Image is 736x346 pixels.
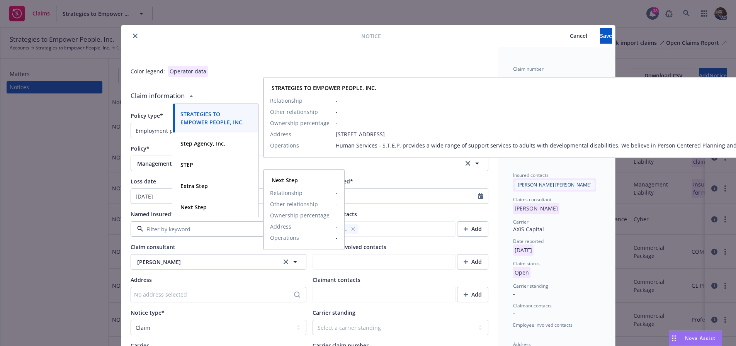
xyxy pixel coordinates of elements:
[180,110,244,126] strong: STRATEGIES TO EMPOWER PEOPLE, INC.
[131,85,488,107] div: Claim information
[513,246,534,254] span: [DATE]
[137,159,439,168] span: Management Liability
[270,200,318,208] span: Other relationship
[513,196,551,203] span: Claims consultant
[570,32,587,39] span: Cancel
[513,329,515,336] span: -
[478,193,483,199] svg: Calendar
[513,219,529,225] span: Carrier
[361,32,381,40] span: Notice
[270,119,330,127] span: Ownership percentage
[313,276,360,283] span: Claimant contacts
[131,178,156,185] span: Loss date
[513,267,530,278] p: Open
[513,283,548,289] span: Carrier standing
[143,225,291,233] input: Filter by keyword
[336,234,338,242] span: -
[131,254,306,270] button: [PERSON_NAME]clear selection
[513,269,530,276] span: Open
[313,243,386,251] span: Employee involved contacts
[313,189,478,204] input: MM/DD/YYYY
[518,181,592,188] span: [PERSON_NAME] [PERSON_NAME]
[464,287,482,302] div: Add
[131,145,150,152] span: Policy*
[513,290,515,297] span: -
[513,309,515,317] span: -
[270,222,291,231] span: Address
[131,85,185,107] div: Claim information
[270,234,299,242] span: Operations
[457,287,488,302] button: Add
[513,205,559,212] span: [PERSON_NAME]
[513,302,552,309] span: Claimant contacts
[336,189,338,197] span: -
[513,66,544,72] span: Claim number
[600,32,612,39] span: Save
[513,172,549,178] span: Insured contacts
[457,221,488,237] button: Add
[281,257,291,266] a: clear selection
[685,335,716,341] span: Nova Assist
[336,222,338,231] span: -
[457,254,488,270] button: Add
[180,182,208,190] strong: Extra Step
[464,254,482,269] div: Add
[131,309,165,316] span: Notice type*
[513,238,544,244] span: Date reported
[131,189,296,204] input: MM/DD/YYYY
[669,331,679,346] div: Drag to move
[336,211,338,219] span: -
[464,222,482,236] div: Add
[168,66,208,77] div: Operator data
[669,331,722,346] button: Nova Assist
[180,204,207,211] strong: Next Step
[513,159,515,167] span: -
[513,225,600,233] div: AXIS Capital
[131,31,140,41] button: close
[180,161,193,168] strong: STEP
[131,67,165,75] div: Color legend:
[270,130,291,138] span: Address
[270,211,330,219] span: Ownership percentage
[131,210,174,218] span: Named insured*
[294,292,300,298] svg: Search
[513,322,573,328] span: Employee involved contacts
[336,200,338,208] span: -
[270,108,318,116] span: Other relationship
[513,203,559,214] p: [PERSON_NAME]
[463,159,473,168] a: clear selection
[513,73,515,80] span: -
[272,84,376,92] strong: STRATEGIES TO EMPOWER PEOPLE, INC.
[131,287,306,302] button: No address selected
[513,260,540,267] span: Claim status
[131,112,163,119] span: Policy type*
[137,258,275,266] span: [PERSON_NAME]
[313,309,355,316] span: Carrier standing
[272,176,298,184] strong: Next Step
[557,28,600,44] button: Cancel
[131,156,488,171] button: Management Liabilityclear selection
[134,290,295,299] div: No address selected
[180,140,225,147] strong: Step Agency, Inc.
[513,181,596,188] span: [PERSON_NAME] [PERSON_NAME]
[600,28,612,44] button: Save
[270,189,303,197] span: Relationship
[131,276,152,283] span: Address
[513,244,534,256] p: [DATE]
[131,243,175,251] span: Claim consultant
[270,97,303,105] span: Relationship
